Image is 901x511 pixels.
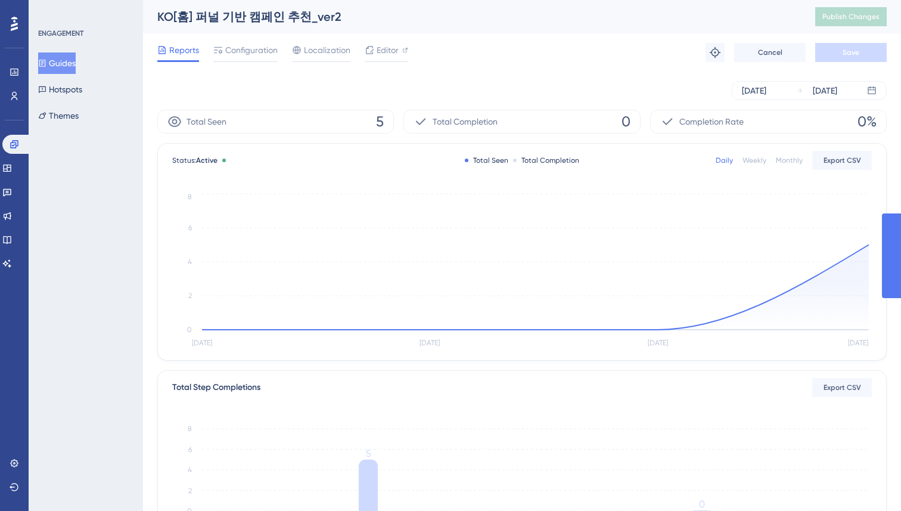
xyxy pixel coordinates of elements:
tspan: [DATE] [192,339,212,347]
button: Hotspots [38,79,82,100]
iframe: UserGuiding AI Assistant Launcher [851,464,887,500]
div: Total Completion [513,156,579,165]
span: Export CSV [824,156,861,165]
button: Export CSV [812,151,872,170]
span: 5 [376,112,384,131]
tspan: [DATE] [420,339,440,347]
span: 0% [857,112,877,131]
tspan: 4 [188,466,192,474]
div: ENGAGEMENT [38,29,83,38]
span: Localization [304,43,350,57]
span: Cancel [758,48,782,57]
tspan: 2 [188,487,192,495]
div: Daily [716,156,733,165]
tspan: 5 [366,448,371,459]
span: Save [843,48,859,57]
tspan: 6 [188,445,192,454]
div: Total Seen [465,156,508,165]
span: Editor [377,43,399,57]
button: Export CSV [812,378,872,397]
div: Monthly [776,156,803,165]
span: Active [196,156,218,165]
span: Configuration [225,43,278,57]
tspan: 8 [188,193,192,201]
tspan: 8 [188,425,192,433]
button: Cancel [734,43,806,62]
div: Total Step Completions [172,380,260,395]
span: Reports [169,43,199,57]
tspan: 2 [188,292,192,300]
tspan: [DATE] [648,339,668,347]
span: Total Seen [187,114,226,129]
tspan: [DATE] [848,339,868,347]
tspan: 0 [699,498,705,510]
div: KO[홈] 퍼널 기반 캠페인 추천_ver2 [157,8,785,25]
tspan: 0 [187,326,192,334]
button: Save [815,43,887,62]
span: Status: [172,156,218,165]
div: Weekly [742,156,766,165]
span: Publish Changes [822,12,880,21]
span: 0 [622,112,630,131]
span: Completion Rate [679,114,744,129]
button: Publish Changes [815,7,887,26]
span: Export CSV [824,383,861,392]
button: Guides [38,52,76,74]
div: [DATE] [813,83,837,98]
div: [DATE] [742,83,766,98]
tspan: 4 [188,258,192,266]
tspan: 6 [188,224,192,232]
button: Themes [38,105,79,126]
span: Total Completion [433,114,498,129]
